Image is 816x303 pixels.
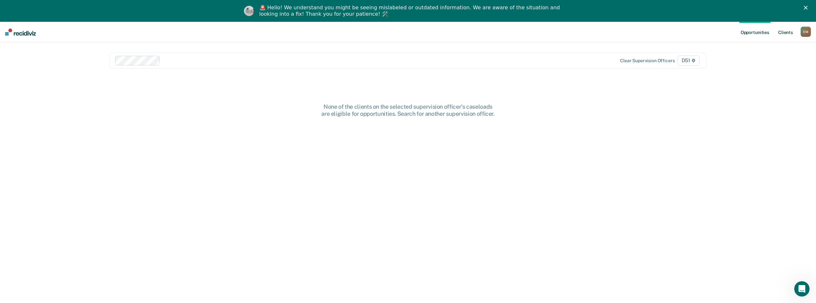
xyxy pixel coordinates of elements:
div: Close [804,6,810,10]
button: EM [801,27,811,37]
span: D51 [677,55,700,66]
div: None of the clients on the selected supervision officer's caseloads are eligible for opportunitie... [306,103,511,117]
div: 🚨 Hello! We understand you might be seeing mislabeled or outdated information. We are aware of th... [259,4,562,17]
img: Profile image for Kim [244,6,254,16]
img: Recidiviz [5,29,36,36]
div: Clear supervision officers [620,58,675,63]
a: Opportunities [739,22,770,42]
iframe: Intercom live chat [794,281,810,297]
div: E M [801,27,811,37]
a: Clients [777,22,794,42]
